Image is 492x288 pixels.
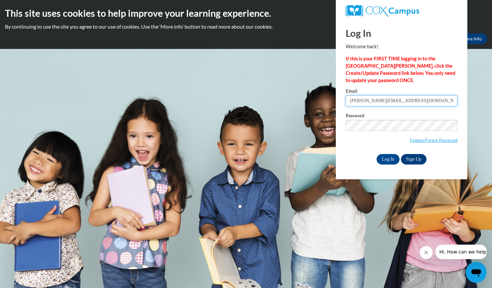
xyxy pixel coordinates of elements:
[346,5,419,17] img: COX Campus
[346,89,457,95] label: Email
[456,33,487,44] a: More Info
[346,56,455,83] strong: If this is your FIRST TIME logging in to the [GEOGRAPHIC_DATA][PERSON_NAME], click the Create/Upd...
[420,246,433,259] iframe: Close message
[346,26,457,40] h1: Log In
[346,43,457,50] p: Welcome back!
[4,5,53,10] span: Hi. How can we help?
[5,7,487,20] h2: This site uses cookies to help improve your learning experience.
[346,113,457,120] label: Password
[401,154,427,165] a: Sign Up
[377,154,400,165] input: Log In
[5,23,487,30] p: By continuing to use the site you agree to our use of cookies. Use the ‘More info’ button to read...
[410,138,457,143] a: Update/Forgot Password
[435,245,487,259] iframe: Message from company
[346,5,457,17] a: COX Campus
[466,262,487,283] iframe: Button to launch messaging window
